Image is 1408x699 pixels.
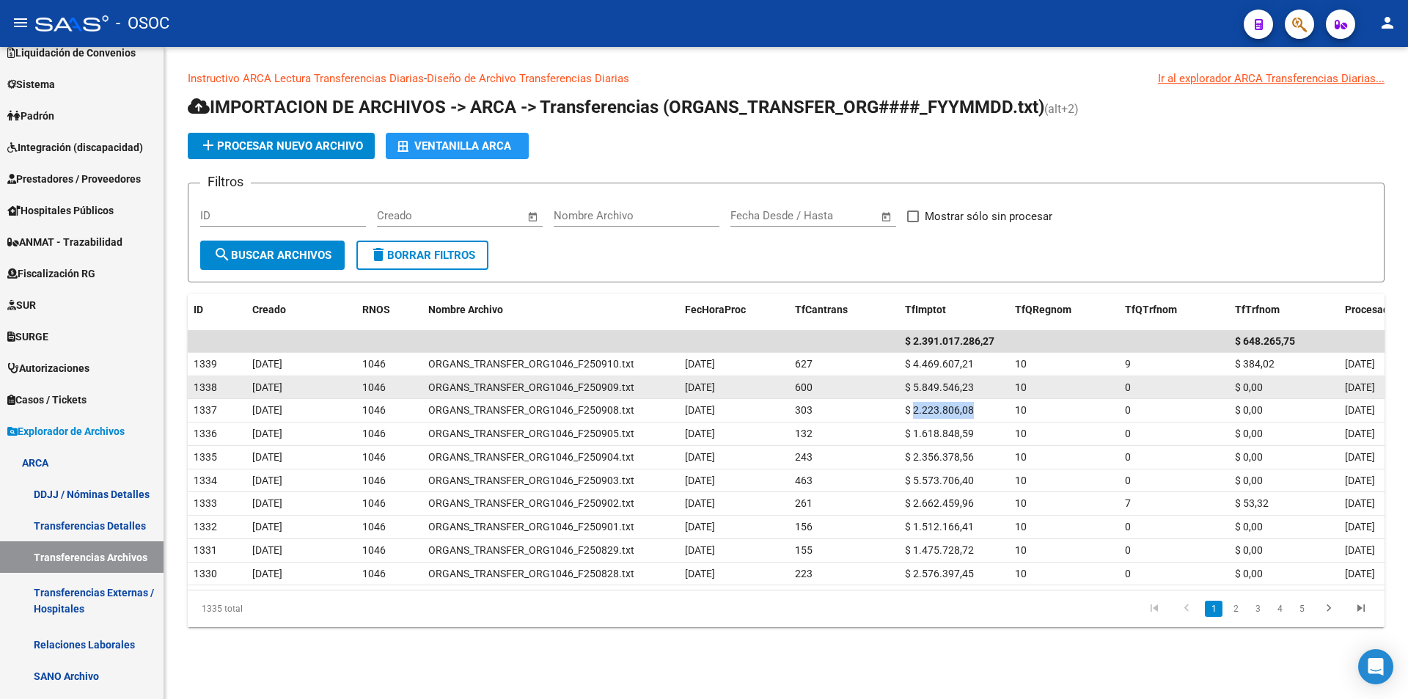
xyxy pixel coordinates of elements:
[795,497,813,509] span: 261
[1235,497,1269,509] span: $ 53,32
[252,568,282,579] span: [DATE]
[525,208,542,225] button: Open calendar
[1015,428,1027,439] span: 10
[685,404,715,416] span: [DATE]
[795,358,813,370] span: 627
[194,475,217,486] span: 1334
[362,358,386,370] span: 1046
[428,497,634,509] span: ORGANS_TRANSFER_ORG1046_F250902.txt
[252,404,282,416] span: [DATE]
[200,172,251,192] h3: Filtros
[1125,497,1131,509] span: 7
[1009,294,1119,326] datatable-header-cell: TfQRegnom
[1119,294,1229,326] datatable-header-cell: TfQTrfnom
[428,358,634,370] span: ORGANS_TRANSFER_ORG1046_F250910.txt
[905,404,974,416] span: $ 2.223.806,08
[1271,601,1288,617] a: 4
[899,294,1009,326] datatable-header-cell: TfImptot
[370,249,475,262] span: Borrar Filtros
[1225,596,1247,621] li: page 2
[188,133,375,159] button: Procesar nuevo archivo
[1235,568,1263,579] span: $ 0,00
[795,451,813,463] span: 243
[1125,404,1131,416] span: 0
[246,294,356,326] datatable-header-cell: Creado
[1229,294,1339,326] datatable-header-cell: TfTrfnom
[194,451,217,463] span: 1335
[795,475,813,486] span: 463
[428,544,634,556] span: ORGANS_TRANSFER_ORG1046_F250829.txt
[1235,544,1263,556] span: $ 0,00
[685,475,715,486] span: [DATE]
[795,304,848,315] span: TfCantrans
[1235,404,1263,416] span: $ 0,00
[194,404,217,416] span: 1337
[377,209,436,222] input: Fecha inicio
[194,544,217,556] span: 1331
[7,297,36,313] span: SUR
[1291,596,1313,621] li: page 5
[1345,428,1375,439] span: [DATE]
[7,171,141,187] span: Prestadores / Proveedores
[252,304,286,315] span: Creado
[795,568,813,579] span: 223
[252,381,282,393] span: [DATE]
[200,241,345,270] button: Buscar Archivos
[1235,381,1263,393] span: $ 0,00
[370,246,387,263] mat-icon: delete
[1015,568,1027,579] span: 10
[252,428,282,439] span: [DATE]
[795,428,813,439] span: 132
[1235,451,1263,463] span: $ 0,00
[905,544,974,556] span: $ 1.475.728,72
[362,381,386,393] span: 1046
[1345,358,1375,370] span: [DATE]
[1227,601,1244,617] a: 2
[1247,596,1269,621] li: page 3
[1125,475,1131,486] span: 0
[252,521,282,533] span: [DATE]
[428,568,634,579] span: ORGANS_TRANSFER_ORG1046_F250828.txt
[199,136,217,154] mat-icon: add
[7,329,48,345] span: SURGE
[905,568,974,579] span: $ 2.576.397,45
[7,139,143,155] span: Integración (discapacidad)
[188,70,1385,87] p: -
[428,304,503,315] span: Nombre Archivo
[427,72,629,85] a: Diseño de Archivo Transferencias Diarias
[1345,497,1375,509] span: [DATE]
[1235,304,1280,315] span: TfTrfnom
[12,14,29,32] mat-icon: menu
[1140,601,1168,617] a: go to first page
[362,404,386,416] span: 1046
[685,568,715,579] span: [DATE]
[252,497,282,509] span: [DATE]
[1345,521,1375,533] span: [DATE]
[362,304,390,315] span: RNOS
[1015,404,1027,416] span: 10
[188,294,246,326] datatable-header-cell: ID
[194,428,217,439] span: 1336
[1379,14,1396,32] mat-icon: person
[252,475,282,486] span: [DATE]
[450,209,521,222] input: Fecha fin
[7,108,54,124] span: Padrón
[1125,358,1131,370] span: 9
[1044,102,1079,116] span: (alt+2)
[199,139,363,153] span: Procesar nuevo archivo
[428,381,634,393] span: ORGANS_TRANSFER_ORG1046_F250909.txt
[1345,381,1375,393] span: [DATE]
[422,294,679,326] datatable-header-cell: Nombre Archivo
[730,209,790,222] input: Fecha inicio
[905,358,974,370] span: $ 4.469.607,21
[1015,381,1027,393] span: 10
[685,451,715,463] span: [DATE]
[428,521,634,533] span: ORGANS_TRANSFER_ORG1046_F250901.txt
[252,451,282,463] span: [DATE]
[362,451,386,463] span: 1046
[905,497,974,509] span: $ 2.662.459,96
[795,381,813,393] span: 600
[1125,544,1131,556] span: 0
[905,451,974,463] span: $ 2.356.378,56
[252,358,282,370] span: [DATE]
